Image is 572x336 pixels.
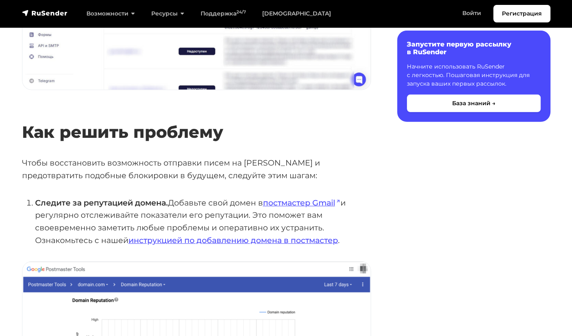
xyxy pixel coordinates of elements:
a: Регистрация [493,5,550,22]
li: Добавьте свой домен в и регулярно отслеживайте показатели его репутации. Это поможет вам своеврем... [35,197,371,247]
a: [DEMOGRAPHIC_DATA] [254,5,339,22]
img: RuSender [22,9,68,17]
sup: 24/7 [236,9,246,15]
p: Чтобы восстановить возможность отправки писем на [PERSON_NAME] и предотвратить подобные блокировк... [22,157,371,181]
h2: Как решить проблему [22,98,371,142]
a: постмастер Gmail [263,198,340,208]
a: инструкцией по добавлению домена в постмастер [128,235,338,245]
a: Поддержка24/7 [192,5,254,22]
a: Ресурсы [143,5,192,22]
a: Возможности [78,5,143,22]
a: Запустите первую рассылку в RuSender Начните использовать RuSender с легкостью. Пошаговая инструк... [397,31,550,122]
strong: Следите за репутацией домена. [35,198,168,208]
button: База знаний → [407,95,541,112]
p: Начните использовать RuSender с легкостью. Пошаговая инструкция для запуска ваших первых рассылок. [407,62,541,88]
h6: Запустите первую рассылку в RuSender [407,40,541,56]
a: Войти [454,5,489,22]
